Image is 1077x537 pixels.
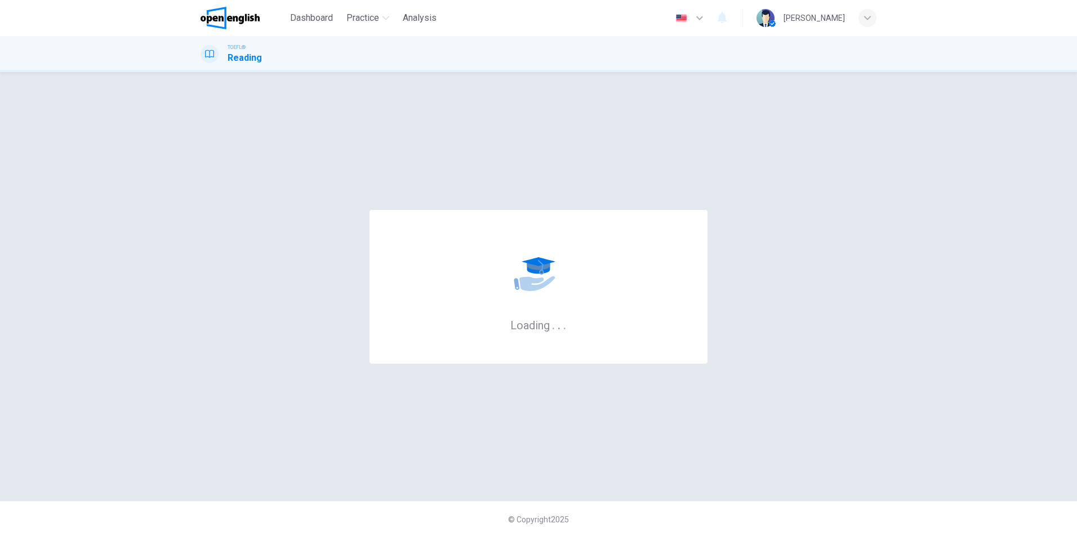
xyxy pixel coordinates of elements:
button: Dashboard [286,8,337,28]
h6: . [563,315,567,333]
span: © Copyright 2025 [508,515,569,524]
img: Profile picture [756,9,775,27]
span: Dashboard [290,11,333,25]
button: Practice [342,8,394,28]
img: en [674,14,688,23]
h6: . [557,315,561,333]
button: Analysis [398,8,441,28]
a: OpenEnglish logo [201,7,286,29]
h6: . [551,315,555,333]
span: TOEFL® [228,43,246,51]
span: Analysis [403,11,437,25]
h6: Loading [510,317,567,332]
div: [PERSON_NAME] [784,11,845,25]
img: OpenEnglish logo [201,7,260,29]
span: Practice [346,11,379,25]
h1: Reading [228,51,262,65]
